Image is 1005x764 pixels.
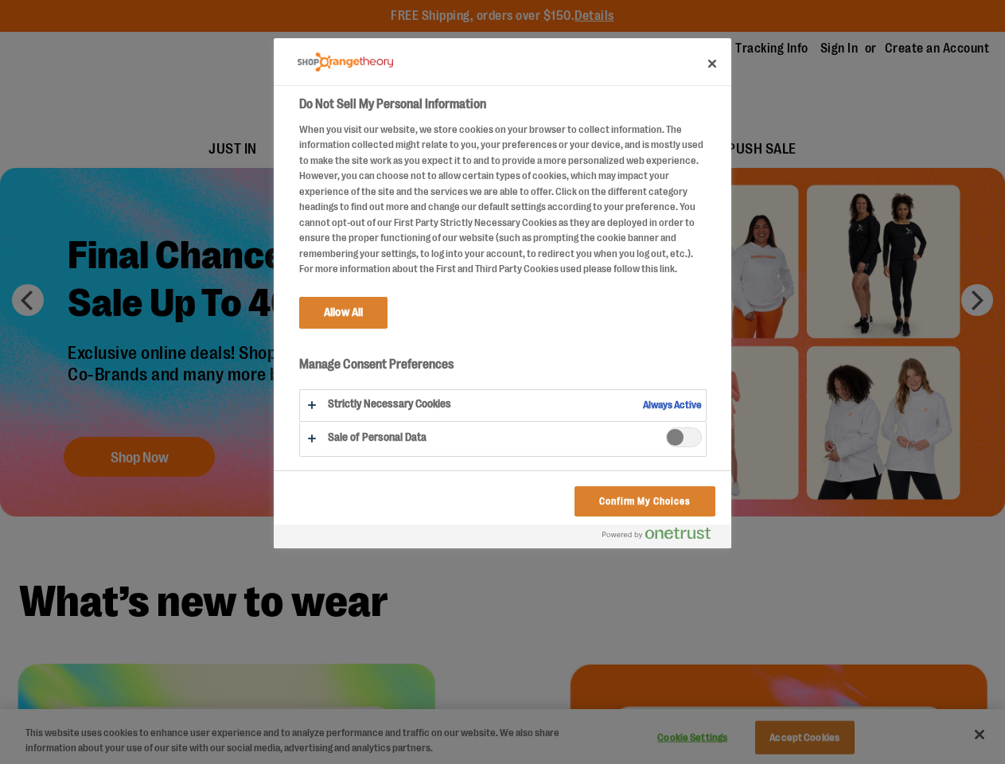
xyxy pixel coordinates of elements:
img: Powered by OneTrust Opens in a new Tab [602,527,711,540]
button: Close [695,46,730,81]
div: Company Logo [298,46,393,78]
h2: Do Not Sell My Personal Information [299,95,707,114]
h3: Manage Consent Preferences [299,357,707,381]
div: Do Not Sell My Personal Information [274,38,731,548]
button: Confirm My Choices [575,486,715,516]
div: Preference center [274,38,731,548]
span: Sale of Personal Data [666,427,702,447]
img: Company Logo [298,53,393,72]
a: Powered by OneTrust Opens in a new Tab [602,527,723,547]
button: Allow All [299,297,388,329]
div: When you visit our website, we store cookies on your browser to collect information. The informat... [299,122,707,277]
